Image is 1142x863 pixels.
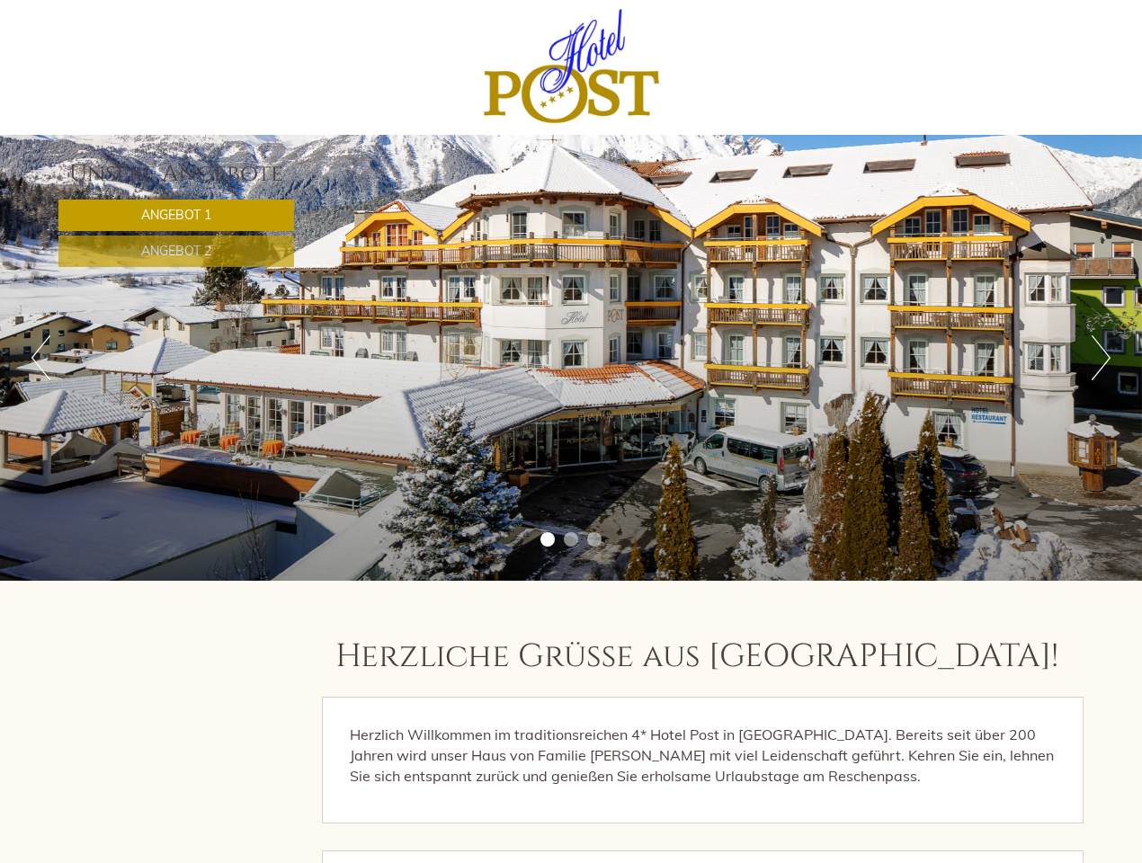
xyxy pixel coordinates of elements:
h1: Herzliche Grüße aus [GEOGRAPHIC_DATA]! [335,639,1058,675]
p: Herzlich Willkommen im traditionsreichen 4* Hotel Post in [GEOGRAPHIC_DATA]. Bereits seit über 20... [350,725,1057,787]
button: Next [1092,335,1111,380]
div: Unsere Angebote [58,157,294,191]
button: Previous [31,335,50,380]
span: Angebot 1 [141,207,211,223]
span: Angebot 2 [141,243,211,259]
